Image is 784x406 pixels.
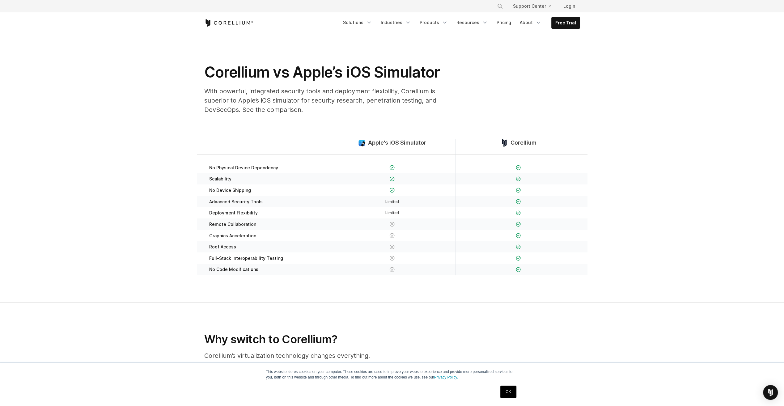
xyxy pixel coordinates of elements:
[416,17,451,28] a: Products
[377,17,415,28] a: Industries
[389,267,395,272] img: X
[204,351,451,360] p: Corellium’s virtualization technology changes everything.
[266,369,518,380] p: This website stores cookies on your computer. These cookies are used to improve your website expe...
[209,199,263,205] span: Advanced Security Tools
[558,1,580,12] a: Login
[389,222,395,227] img: X
[389,176,395,182] img: Checkmark
[209,176,231,182] span: Scalability
[552,17,580,28] a: Free Trial
[204,19,253,27] a: Corellium Home
[516,256,521,261] img: Checkmark
[385,199,399,204] span: Limited
[339,17,580,29] div: Navigation Menu
[385,210,399,215] span: Limited
[389,188,395,193] img: Checkmark
[389,244,395,250] img: X
[209,165,278,171] span: No Physical Device Dependency
[494,1,506,12] button: Search
[516,222,521,227] img: Checkmark
[209,222,256,227] span: Remote Collaboration
[453,17,492,28] a: Resources
[209,267,258,272] span: No Code Modifications
[516,233,521,238] img: Checkmark
[516,267,521,272] img: Checkmark
[516,199,521,204] img: Checkmark
[209,210,258,216] span: Deployment Flexibility
[389,233,395,238] img: X
[763,385,778,400] div: Open Intercom Messenger
[358,139,366,147] img: compare_ios-simulator--large
[339,17,376,28] a: Solutions
[500,386,516,398] a: OK
[209,244,236,250] span: Root Access
[368,139,426,146] span: Apple's iOS Simulator
[204,87,451,114] p: With powerful, integrated security tools and deployment flexibility, Corellium is superior to App...
[209,233,256,239] span: Graphics Acceleration
[511,139,536,146] span: Corellium
[516,210,521,216] img: Checkmark
[209,188,251,193] span: No Device Shipping
[516,244,521,250] img: Checkmark
[204,332,451,346] h2: Why switch to Corellium?
[516,176,521,182] img: Checkmark
[508,1,556,12] a: Support Center
[493,17,515,28] a: Pricing
[516,188,521,193] img: Checkmark
[389,165,395,170] img: Checkmark
[204,63,451,82] h1: Corellium vs Apple’s iOS Simulator
[516,17,545,28] a: About
[434,375,458,379] a: Privacy Policy.
[489,1,580,12] div: Navigation Menu
[516,165,521,170] img: Checkmark
[209,256,283,261] span: Full-Stack Interoperability Testing
[389,256,395,261] img: X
